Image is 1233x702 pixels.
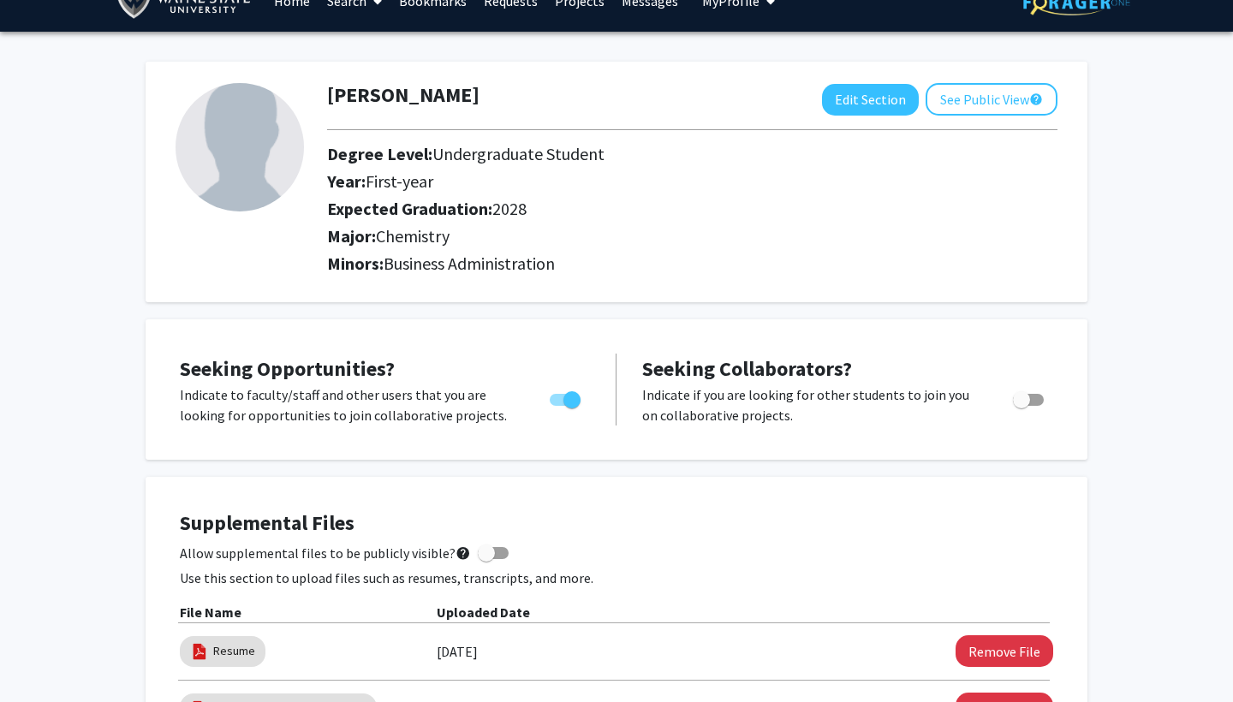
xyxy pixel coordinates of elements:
[366,170,433,192] span: First-year
[437,637,478,666] label: [DATE]
[437,604,530,621] b: Uploaded Date
[176,83,304,211] img: Profile Picture
[327,171,962,192] h2: Year:
[432,143,605,164] span: Undergraduate Student
[384,253,555,274] span: Business Administration
[213,642,255,660] a: Resume
[642,384,980,425] p: Indicate if you are looking for other students to join you on collaborative projects.
[956,635,1053,667] button: Remove Resume File
[492,198,527,219] span: 2028
[180,355,395,382] span: Seeking Opportunities?
[327,199,962,219] h2: Expected Graduation:
[1006,384,1053,410] div: Toggle
[327,144,962,164] h2: Degree Level:
[327,253,1057,274] h2: Minors:
[926,83,1057,116] button: See Public View
[1029,89,1043,110] mat-icon: help
[13,625,73,689] iframe: Chat
[180,511,1053,536] h4: Supplemental Files
[180,568,1053,588] p: Use this section to upload files such as resumes, transcripts, and more.
[822,84,919,116] button: Edit Section
[180,604,241,621] b: File Name
[327,83,479,108] h1: [PERSON_NAME]
[456,543,471,563] mat-icon: help
[376,225,450,247] span: Chemistry
[543,384,590,410] div: Toggle
[190,642,209,661] img: pdf_icon.png
[180,384,517,425] p: Indicate to faculty/staff and other users that you are looking for opportunities to join collabor...
[327,226,1057,247] h2: Major:
[180,543,471,563] span: Allow supplemental files to be publicly visible?
[642,355,852,382] span: Seeking Collaborators?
